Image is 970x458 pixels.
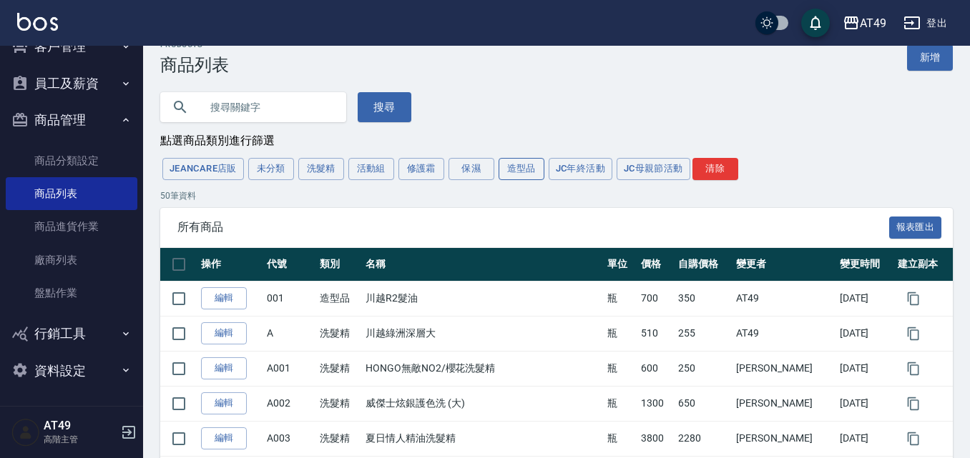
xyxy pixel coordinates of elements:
button: 活動組 [348,158,394,180]
a: 編輯 [201,357,247,379]
td: 川越綠洲深層大 [362,316,604,351]
a: 編輯 [201,427,247,449]
td: 洗髮精 [316,386,362,421]
button: JeanCare店販 [162,158,244,180]
th: 價格 [637,248,675,282]
td: 夏日情人精油洗髮精 [362,421,604,456]
th: 操作 [197,248,263,282]
td: [DATE] [836,316,895,351]
td: [PERSON_NAME] [733,386,836,421]
img: Logo [17,13,58,31]
td: 洗髮精 [316,421,362,456]
th: 名稱 [362,248,604,282]
h3: 商品列表 [160,55,229,75]
td: A [263,316,316,351]
td: 2280 [675,421,733,456]
th: 單位 [604,248,637,282]
td: 瓶 [604,386,637,421]
a: 新增 [907,44,953,71]
td: HONGO無敵NO2/櫻花洗髮精 [362,351,604,386]
a: 報表匯出 [889,220,942,234]
td: [DATE] [836,421,895,456]
a: 編輯 [201,392,247,414]
td: 3800 [637,421,675,456]
td: 250 [675,351,733,386]
a: 編輯 [201,322,247,344]
button: 員工及薪資 [6,65,137,102]
td: [PERSON_NAME] [733,421,836,456]
button: 搜尋 [358,92,411,122]
th: 代號 [263,248,316,282]
button: JC母親節活動 [617,158,690,180]
button: 修護霜 [398,158,444,180]
button: JC年終活動 [549,158,612,180]
td: 威傑士炫銀護色洗 (大) [362,386,604,421]
a: 商品進貨作業 [6,210,137,243]
button: 商品管理 [6,101,137,139]
a: 編輯 [201,287,247,309]
td: [DATE] [836,386,895,421]
button: 清除 [692,158,738,180]
td: 1300 [637,386,675,421]
input: 搜尋關鍵字 [200,88,335,126]
button: save [801,9,830,37]
td: 650 [675,386,733,421]
p: 50 筆資料 [160,189,953,202]
th: 變更時間 [836,248,895,282]
button: 保濕 [449,158,494,180]
td: [DATE] [836,351,895,386]
td: AT49 [733,281,836,316]
a: 商品列表 [6,177,137,210]
img: Person [11,418,40,447]
button: 未分類 [248,158,294,180]
a: 廠商列表 [6,244,137,277]
td: A003 [263,421,316,456]
div: AT49 [860,14,886,32]
button: 洗髮精 [298,158,344,180]
td: 川越R2髮油 [362,281,604,316]
td: 350 [675,281,733,316]
td: A002 [263,386,316,421]
button: 行銷工具 [6,315,137,352]
td: 洗髮精 [316,316,362,351]
td: 瓶 [604,281,637,316]
span: 所有商品 [177,220,889,234]
td: 001 [263,281,316,316]
th: 自購價格 [675,248,733,282]
button: 客戶管理 [6,28,137,65]
td: [DATE] [836,281,895,316]
td: 255 [675,316,733,351]
button: 造型品 [499,158,544,180]
button: 登出 [898,10,953,36]
td: 瓶 [604,316,637,351]
th: 類別 [316,248,362,282]
button: 報表匯出 [889,216,942,239]
td: 造型品 [316,281,362,316]
td: 510 [637,316,675,351]
a: 商品分類設定 [6,144,137,177]
button: AT49 [837,9,892,38]
td: 瓶 [604,421,637,456]
div: 點選商品類別進行篩選 [160,134,953,149]
td: 洗髮精 [316,351,362,386]
td: [PERSON_NAME] [733,351,836,386]
th: 建立副本 [894,248,953,282]
h5: AT49 [44,419,117,433]
td: A001 [263,351,316,386]
td: 瓶 [604,351,637,386]
td: AT49 [733,316,836,351]
button: 資料設定 [6,352,137,389]
td: 600 [637,351,675,386]
th: 變更者 [733,248,836,282]
td: 700 [637,281,675,316]
p: 高階主管 [44,433,117,446]
a: 盤點作業 [6,277,137,309]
